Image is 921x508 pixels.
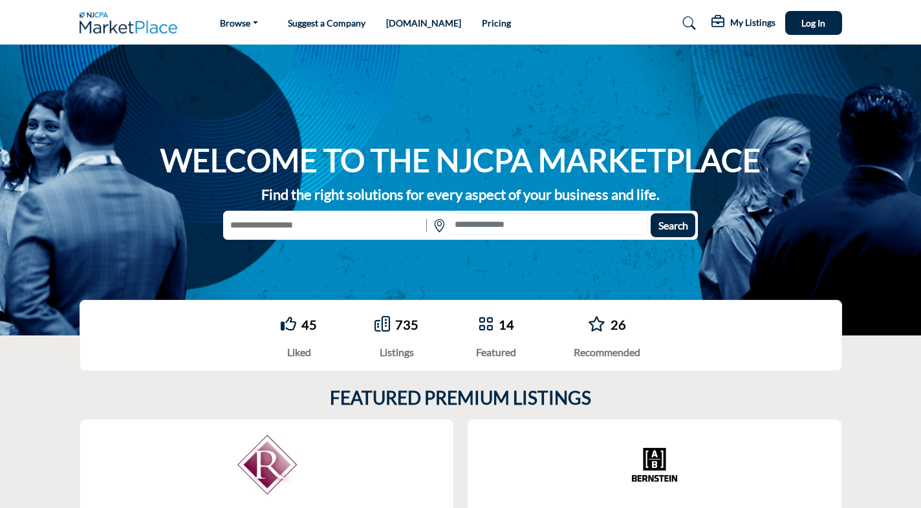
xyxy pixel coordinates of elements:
[281,344,317,360] div: Liked
[499,317,514,332] a: 14
[211,14,267,32] a: Browse
[80,12,184,34] img: Site Logo
[785,11,842,35] button: Log In
[301,317,317,332] a: 45
[658,219,688,231] span: Search
[622,432,687,497] img: Bernstein
[374,344,418,360] div: Listings
[730,17,775,28] h5: My Listings
[588,316,605,333] a: Go to Recommended
[386,17,461,28] a: [DOMAIN_NAME]
[478,316,493,333] a: Go to Featured
[281,316,296,332] i: Go to Liked
[234,432,299,497] img: Rivero CPA L.L.C.
[801,17,825,28] span: Log In
[651,213,695,237] button: Search
[611,317,626,332] a: 26
[574,344,640,360] div: Recommended
[261,185,660,203] strong: Find the right solutions for every aspect of your business and life.
[423,213,430,237] img: Rectangle%203585.svg
[711,16,775,31] div: My Listings
[330,387,591,409] h2: FEATURED PREMIUM LISTINGS
[160,140,761,180] h1: WELCOME TO THE NJCPA MARKETPLACE
[395,317,418,332] a: 735
[476,344,516,360] div: Featured
[482,17,511,28] a: Pricing
[288,17,365,28] a: Suggest a Company
[670,13,704,34] a: Search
